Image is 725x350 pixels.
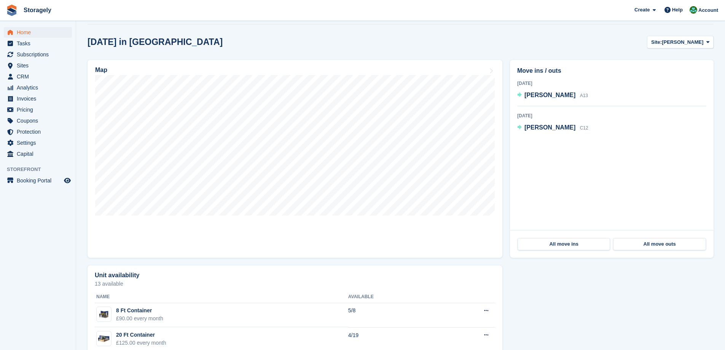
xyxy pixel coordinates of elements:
[17,27,62,38] span: Home
[4,137,72,148] a: menu
[95,272,139,279] h2: Unit availability
[116,307,163,315] div: 8 Ft Container
[348,291,438,303] th: Available
[95,67,107,74] h2: Map
[517,91,588,101] a: [PERSON_NAME] A13
[17,175,62,186] span: Booking Portal
[17,82,62,93] span: Analytics
[517,80,706,87] div: [DATE]
[17,60,62,71] span: Sites
[517,66,706,75] h2: Move ins / outs
[4,104,72,115] a: menu
[4,175,72,186] a: menu
[672,6,683,14] span: Help
[6,5,18,16] img: stora-icon-8386f47178a22dfd0bd8f6a31ec36ba5ce8667c1dd55bd0f319d3a0aa187defe.svg
[580,125,588,131] span: C12
[517,123,588,133] a: [PERSON_NAME] C12
[95,281,495,286] p: 13 available
[4,27,72,38] a: menu
[116,315,163,323] div: £90.00 every month
[17,149,62,159] span: Capital
[88,60,502,258] a: Map
[647,36,714,48] button: Site: [PERSON_NAME]
[4,115,72,126] a: menu
[116,339,166,347] div: £125.00 every month
[4,71,72,82] a: menu
[88,37,223,47] h2: [DATE] in [GEOGRAPHIC_DATA]
[4,93,72,104] a: menu
[21,4,54,16] a: Storagely
[7,166,76,173] span: Storefront
[17,71,62,82] span: CRM
[4,60,72,71] a: menu
[4,126,72,137] a: menu
[580,93,588,98] span: A13
[524,92,575,98] span: [PERSON_NAME]
[97,333,111,344] img: 20ft-container.jpg
[17,38,62,49] span: Tasks
[651,38,662,46] span: Site:
[63,176,72,185] a: Preview store
[518,238,610,250] a: All move ins
[4,38,72,49] a: menu
[17,49,62,60] span: Subscriptions
[4,49,72,60] a: menu
[662,38,703,46] span: [PERSON_NAME]
[613,238,706,250] a: All move outs
[17,115,62,126] span: Coupons
[348,303,438,327] td: 5/8
[698,6,718,14] span: Account
[524,124,575,131] span: [PERSON_NAME]
[4,149,72,159] a: menu
[17,104,62,115] span: Pricing
[17,126,62,137] span: Protection
[634,6,650,14] span: Create
[116,331,166,339] div: 20 Ft Container
[17,137,62,148] span: Settings
[95,291,348,303] th: Name
[17,93,62,104] span: Invoices
[690,6,697,14] img: Notifications
[4,82,72,93] a: menu
[517,112,706,119] div: [DATE]
[97,309,111,320] img: 9t-container.jpg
